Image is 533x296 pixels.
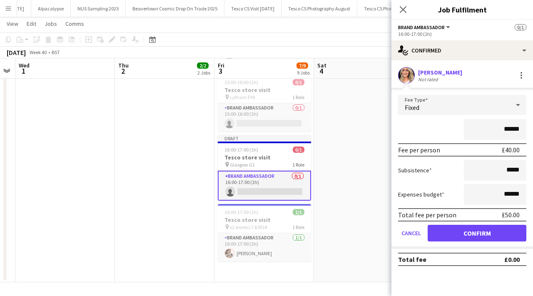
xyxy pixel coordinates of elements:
span: Comms [65,20,84,27]
span: Week 40 [27,49,48,55]
button: NUS Sampling 2025 [71,0,126,17]
button: Cancel [398,225,424,241]
span: 2 [117,66,129,76]
span: 0/1 [515,24,526,30]
span: 0/1 [293,79,304,85]
div: 2 Jobs [197,70,210,76]
button: Alpacalypse [31,0,71,17]
button: Beavertown Cosmic Drop On Trade 2025 [126,0,224,17]
span: Fri [218,62,224,69]
div: £40.00 [502,146,520,154]
div: [PERSON_NAME] [418,69,462,76]
div: £0.00 [504,255,520,264]
h3: Tesco store visit [218,154,311,161]
div: Total fee [398,255,426,264]
span: 1/1 [293,209,304,215]
div: 16:00-17:00 (1h) [398,31,526,37]
span: Glasgow G1 [230,162,255,168]
span: Wed [19,62,30,69]
span: 1 Role [292,224,304,230]
h3: Job Fulfilment [391,4,533,15]
span: 0/1 [293,147,304,153]
span: 15:00-16:00 (1h) [224,79,258,85]
h3: Tesco store visit [218,86,311,94]
button: Tesco CS Visit [DATE] [224,0,281,17]
a: Jobs [41,18,60,29]
span: 16:00-17:00 (1h) [224,209,258,215]
h3: Tesco store visit [218,216,311,224]
div: [DATE] [7,48,26,57]
span: Sat [317,62,326,69]
span: Brand Ambassador [398,24,445,30]
span: 3 [217,66,224,76]
app-card-role: Brand Ambassador0/115:00-16:00 (1h) [218,103,311,132]
span: Jobs [45,20,57,27]
a: View [3,18,22,29]
button: Brand Ambassador [398,24,451,30]
div: Draft [218,135,311,142]
label: Expenses budget [398,191,444,198]
app-card-role: Brand Ambassador0/116:00-17:00 (1h) [218,171,311,201]
span: Edit [27,20,36,27]
div: 9 Jobs [297,70,310,76]
span: Lytham FY8 [230,94,255,100]
app-job-card: 16:00-17:00 (1h)1/1Tesco store visit x2 stores L7 & M241 RoleBrand Ambassador1/116:00-17:00 (1h)[... [218,204,311,261]
button: Confirm [428,225,526,241]
span: Fixed [405,103,419,112]
a: Edit [23,18,40,29]
span: 16:00-17:00 (1h) [224,147,258,153]
span: x2 stores L7 & M24 [230,224,267,230]
span: 1 Role [292,94,304,100]
label: Subsistence [398,167,432,174]
app-job-card: Draft16:00-17:00 (1h)0/1Tesco store visit Glasgow G11 RoleBrand Ambassador0/116:00-17:00 (1h) [218,135,311,201]
div: BST [52,49,60,55]
a: Comms [62,18,87,29]
app-job-card: 15:00-16:00 (1h)0/1Tesco store visit Lytham FY81 RoleBrand Ambassador0/115:00-16:00 (1h) [218,74,311,132]
span: 7/9 [296,62,308,69]
span: Thu [118,62,129,69]
div: Not rated [418,76,440,82]
div: Total fee per person [398,211,456,219]
div: Fee per person [398,146,440,154]
button: Tesco CS Photography August [281,0,357,17]
button: Tesco CS Photography [DATE] [357,0,433,17]
div: Confirmed [391,40,533,60]
div: £50.00 [502,211,520,219]
span: 4 [316,66,326,76]
span: View [7,20,18,27]
span: 1 [17,66,30,76]
span: 2/2 [197,62,209,69]
app-card-role: Brand Ambassador1/116:00-17:00 (1h)[PERSON_NAME] [218,233,311,261]
span: 1 Role [292,162,304,168]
